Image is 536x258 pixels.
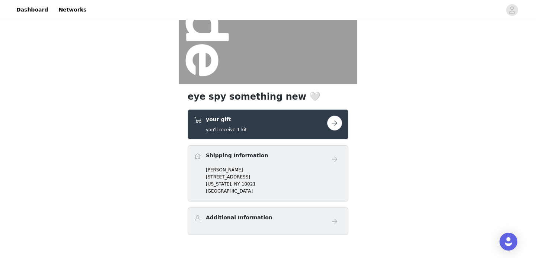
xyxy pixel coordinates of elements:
div: Open Intercom Messenger [500,233,517,251]
h1: eye spy something new 🤍 [188,90,348,103]
h4: your gift [206,116,247,123]
p: [PERSON_NAME] [206,167,342,173]
h4: Additional Information [206,214,272,222]
p: [GEOGRAPHIC_DATA] [206,188,342,194]
h5: you'll receive 1 kit [206,126,247,133]
span: [US_STATE], [206,181,233,187]
div: Additional Information [188,207,348,235]
h4: Shipping Information [206,152,268,159]
a: Networks [54,1,91,18]
div: avatar [508,4,516,16]
p: [STREET_ADDRESS] [206,174,342,180]
div: your gift [188,109,348,139]
div: Shipping Information [188,145,348,201]
a: Dashboard [12,1,52,18]
span: NY [234,181,240,187]
span: 10021 [242,181,256,187]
